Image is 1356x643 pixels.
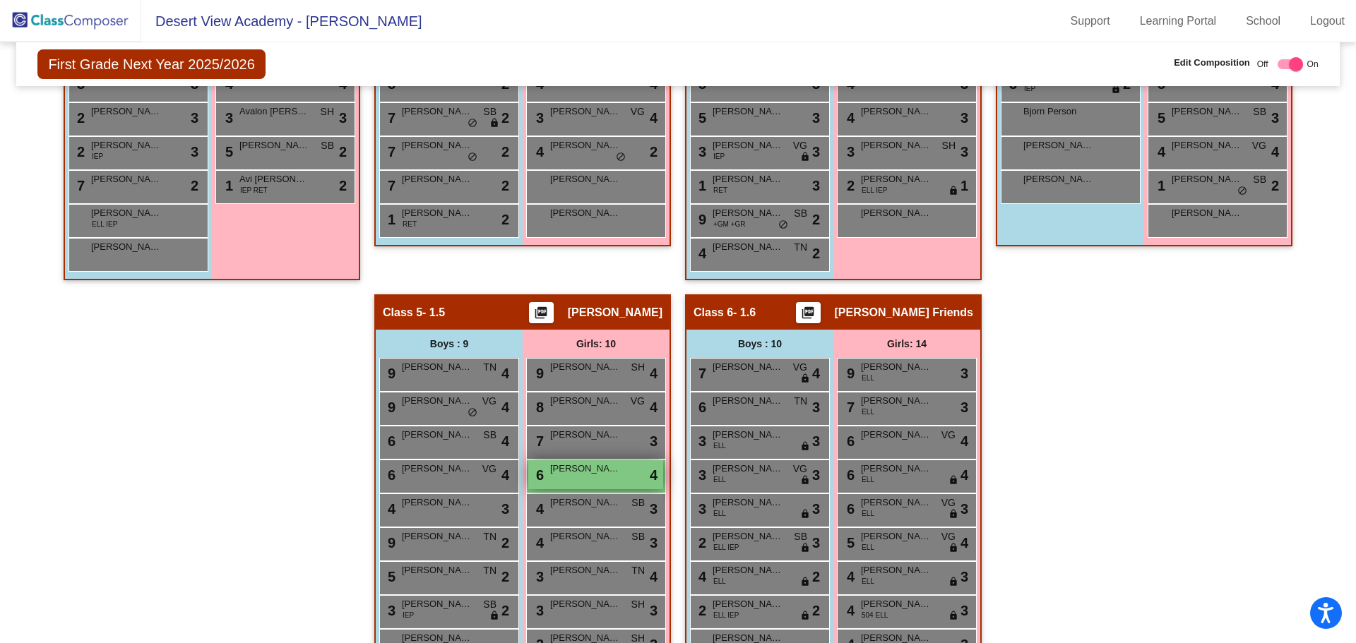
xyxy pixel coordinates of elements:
[1172,104,1242,119] span: [PERSON_NAME]
[384,603,395,618] span: 3
[222,110,233,126] span: 3
[812,363,820,384] span: 4
[402,495,472,510] span: [PERSON_NAME]
[713,219,746,229] span: +GM +GR
[91,138,162,152] span: [PERSON_NAME]
[695,399,706,415] span: 6
[800,543,810,554] span: lock
[550,495,621,510] span: [PERSON_NAME]
[533,603,544,618] span: 3
[650,498,658,519] span: 3
[1237,186,1247,197] span: do_not_disturb_alt
[1299,10,1356,32] a: Logout
[695,603,706,618] span: 2
[861,462,932,476] span: [PERSON_NAME]
[533,144,544,160] span: 4
[501,363,509,384] span: 4
[468,152,477,163] span: do_not_disturb_alt
[695,366,706,381] span: 7
[1235,10,1292,32] a: School
[961,175,968,196] span: 1
[1023,104,1094,119] span: Bjorn Person
[533,306,549,325] mat-icon: picture_as_pdf
[948,543,958,554] span: lock
[384,110,395,126] span: 7
[843,144,855,160] span: 3
[794,529,807,544] span: SB
[961,498,968,519] span: 3
[843,399,855,415] span: 7
[631,360,645,375] span: SH
[402,360,472,374] span: [PERSON_NAME]
[861,394,932,408] span: [PERSON_NAME]
[812,431,820,452] span: 3
[489,118,499,129] span: lock
[37,49,265,79] span: First Grade Next Year 2025/2026
[384,501,395,517] span: 4
[550,138,621,152] span: [PERSON_NAME]
[793,462,807,476] span: VG
[713,104,783,119] span: [PERSON_NAME]
[468,118,477,129] span: do_not_disturb_alt
[1172,172,1242,186] span: [PERSON_NAME]
[384,178,395,193] span: 7
[861,597,932,611] span: [PERSON_NAME]
[141,10,422,32] span: Desert View Academy - [PERSON_NAME]
[800,152,810,163] span: lock
[550,360,621,374] span: [PERSON_NAME]
[713,138,783,152] span: [PERSON_NAME]
[339,141,347,162] span: 2
[616,152,626,163] span: do_not_disturb_alt
[239,172,310,186] span: Avi [PERSON_NAME]
[482,462,496,476] span: VG
[843,569,855,584] span: 4
[695,144,706,160] span: 3
[800,441,810,452] span: lock
[800,475,810,486] span: lock
[533,467,544,483] span: 6
[92,219,117,229] span: ELL IEP
[861,563,932,577] span: [PERSON_NAME]
[794,394,807,409] span: TN
[73,144,85,160] span: 2
[1172,206,1242,220] span: [PERSON_NAME]
[321,104,334,119] span: SH
[91,104,162,119] span: [PERSON_NAME]
[483,104,496,119] span: SB
[1253,172,1266,187] span: SB
[941,529,956,544] span: VG
[812,175,820,196] span: 3
[861,138,932,152] span: [PERSON_NAME]
[713,597,783,611] span: [PERSON_NAME]
[812,397,820,418] span: 3
[713,394,783,408] span: [PERSON_NAME]
[1271,107,1279,128] span: 3
[91,240,162,254] span: [PERSON_NAME]
[713,542,739,553] span: ELL IEP
[239,104,310,119] span: Avalon [PERSON_NAME]
[1172,138,1242,152] span: [PERSON_NAME]
[384,467,395,483] span: 6
[222,178,233,193] span: 1
[861,172,932,186] span: [PERSON_NAME]
[695,467,706,483] span: 3
[961,397,968,418] span: 3
[631,529,645,544] span: SB
[695,212,706,227] span: 9
[384,144,395,160] span: 7
[501,175,509,196] span: 2
[650,600,658,621] span: 3
[501,397,509,418] span: 4
[384,535,395,551] span: 9
[843,366,855,381] span: 9
[713,495,783,510] span: [PERSON_NAME]
[501,141,509,162] span: 2
[713,206,783,220] span: [PERSON_NAME]
[713,563,783,577] span: [PERSON_NAME]
[713,610,739,620] span: ELL IEP
[376,330,523,358] div: Boys : 9
[650,566,658,587] span: 4
[383,306,422,320] span: Class 5
[91,206,162,220] span: [PERSON_NAME]
[631,104,645,119] span: VG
